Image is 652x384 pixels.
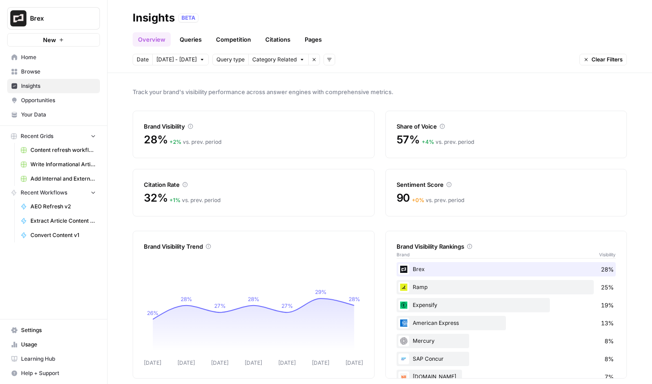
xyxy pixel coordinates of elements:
[174,32,207,47] a: Queries
[21,96,96,104] span: Opportunities
[30,203,96,211] span: AEO Refresh v2
[412,197,424,203] span: + 0 %
[7,352,100,366] a: Learning Hub
[30,14,84,23] span: Brex
[398,300,409,311] img: nv9f19utebsesefv9e8hf7vno93r
[579,54,627,65] button: Clear Filters
[43,35,56,44] span: New
[144,359,161,366] tspan: [DATE]
[601,265,614,274] span: 28%
[601,283,614,292] span: 25%
[7,108,100,122] a: Your Data
[177,359,195,366] tspan: [DATE]
[605,372,614,381] span: 7%
[10,10,26,26] img: Brex Logo
[21,355,96,363] span: Learning Hub
[605,354,614,363] span: 8%
[181,296,192,302] tspan: 28%
[144,191,168,205] span: 32%
[412,196,464,204] div: vs. prev. period
[7,50,100,65] a: Home
[397,180,616,189] div: Sentiment Score
[17,157,100,172] a: Write Informational Article
[248,296,259,302] tspan: 28%
[397,370,616,384] div: [DOMAIN_NAME]
[398,264,409,275] img: r62ylnxqpkxxzhvap3cpgzvzftzw
[21,132,53,140] span: Recent Grids
[144,180,363,189] div: Citation Rate
[248,54,308,65] button: Category Related
[216,56,245,64] span: Query type
[7,366,100,380] button: Help + Support
[17,214,100,228] a: Extract Article Content v.2
[398,282,409,293] img: 7qu06ljj934ye3fyzgpfrpph858h
[398,336,409,346] img: lrh2mueriarel2y2ccpycmcdkl1y
[30,160,96,168] span: Write Informational Article
[152,54,209,65] button: [DATE] - [DATE]
[21,341,96,349] span: Usage
[7,337,100,352] a: Usage
[397,191,410,205] span: 90
[21,53,96,61] span: Home
[17,228,100,242] a: Convert Content v1
[397,298,616,312] div: Expensify
[133,87,627,96] span: Track your brand's visibility performance across answer engines with comprehensive metrics.
[17,199,100,214] a: AEO Refresh v2
[144,242,363,251] div: Brand Visibility Trend
[397,352,616,366] div: SAP Concur
[169,197,181,203] span: + 1 %
[397,280,616,294] div: Ramp
[156,56,197,64] span: [DATE] - [DATE]
[278,359,296,366] tspan: [DATE]
[398,371,409,382] img: 8d9y3p3ff6f0cagp7qj26nr6e6gp
[345,359,363,366] tspan: [DATE]
[7,186,100,199] button: Recent Workflows
[7,79,100,93] a: Insights
[214,302,226,309] tspan: 27%
[144,122,363,131] div: Brand Visibility
[601,319,614,328] span: 13%
[281,302,293,309] tspan: 27%
[169,196,220,204] div: vs. prev. period
[7,65,100,79] a: Browse
[169,138,181,145] span: + 2 %
[7,33,100,47] button: New
[422,138,434,145] span: + 4 %
[397,251,410,258] span: Brand
[252,56,297,64] span: Category Related
[133,32,171,47] a: Overview
[30,146,96,154] span: Content refresh workflow
[30,231,96,239] span: Convert Content v1
[17,172,100,186] a: Add Internal and External Links (1)
[397,242,616,251] div: Brand Visibility Rankings
[178,13,199,22] div: BETA
[211,359,229,366] tspan: [DATE]
[21,68,96,76] span: Browse
[21,82,96,90] span: Insights
[398,354,409,364] img: 006fbtxikyv04rfxttdiz56ygwh7
[397,334,616,348] div: Mercury
[147,310,159,316] tspan: 26%
[30,217,96,225] span: Extract Article Content v.2
[397,122,616,131] div: Share of Voice
[21,326,96,334] span: Settings
[144,133,168,147] span: 28%
[599,251,616,258] span: Visibility
[133,11,175,25] div: Insights
[315,289,327,295] tspan: 29%
[21,369,96,377] span: Help + Support
[260,32,296,47] a: Citations
[169,138,221,146] div: vs. prev. period
[398,318,409,328] img: h4bau9jr31b1pyavpgvblgk3uq29
[7,323,100,337] a: Settings
[397,262,616,276] div: Brex
[397,133,420,147] span: 57%
[17,143,100,157] a: Content refresh workflow
[7,93,100,108] a: Opportunities
[349,296,360,302] tspan: 28%
[245,359,262,366] tspan: [DATE]
[312,359,329,366] tspan: [DATE]
[137,56,149,64] span: Date
[30,175,96,183] span: Add Internal and External Links (1)
[299,32,327,47] a: Pages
